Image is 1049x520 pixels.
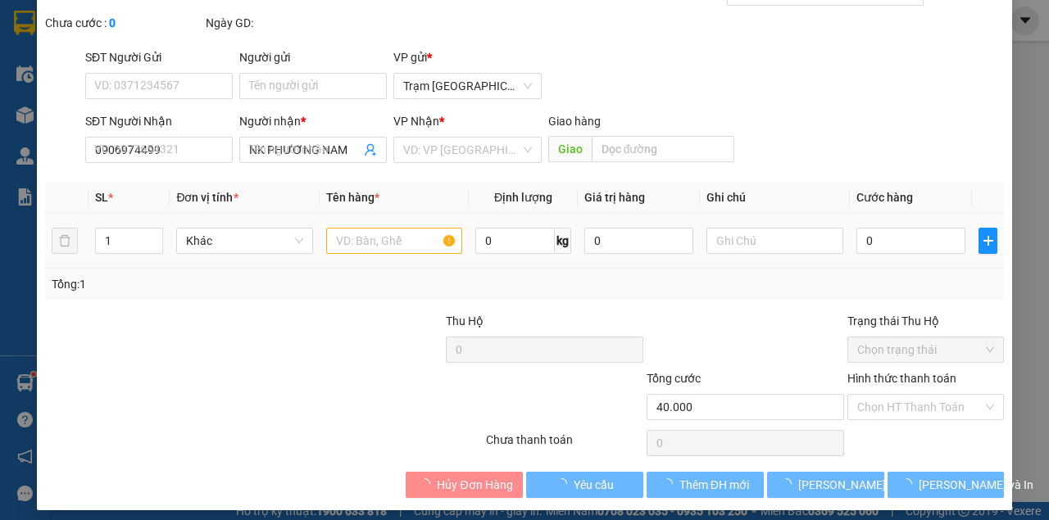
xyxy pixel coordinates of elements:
button: [PERSON_NAME] đổi [767,472,884,498]
th: Ghi chú [700,182,849,214]
span: Thêm ĐH mới [679,476,749,494]
div: SĐT Người Nhận [85,112,233,130]
span: environment [113,109,125,120]
span: loading [661,478,679,490]
div: Người nhận [239,112,387,130]
span: plus [979,234,997,247]
span: Trạm Sài Gòn [403,74,531,98]
span: VP Nhận [393,115,439,128]
span: loading [780,478,798,490]
span: Tên hàng [326,191,379,204]
b: 168 Quản Lộ Phụng Hiệp, Khóm 1 [113,108,210,157]
span: Thu Hộ [446,314,484,328]
div: Tổng: 1 [52,275,406,293]
span: Khác [186,228,302,253]
span: Chọn trạng thái [856,337,994,362]
div: Chưa thanh toán [484,431,645,459]
div: Ngày GD: [206,14,363,32]
span: SL [95,191,108,204]
span: user-add [364,143,377,156]
input: VD: Bàn, Ghế [326,228,462,254]
label: Hình thức thanh toán [847,372,956,385]
button: Hủy Đơn Hàng [406,472,523,498]
span: Yêu cầu [574,476,614,494]
span: Đơn vị tính [176,191,238,204]
b: 0 [109,16,116,29]
span: loading [419,478,437,490]
span: loading [556,478,574,490]
span: [PERSON_NAME] và In [918,476,1033,494]
button: Thêm ĐH mới [647,472,764,498]
li: VP Trạm [GEOGRAPHIC_DATA] [8,70,113,124]
button: Yêu cầu [526,472,643,498]
div: Trạng thái Thu Hộ [847,312,1004,330]
div: SĐT Người Gửi [85,48,233,66]
div: Người gửi [239,48,387,66]
span: Định lượng [494,191,552,204]
span: Giao [547,136,591,162]
div: Chưa cước : [45,14,202,32]
button: plus [979,228,997,254]
input: Dọc đường [591,136,733,162]
span: Hủy Đơn Hàng [437,476,512,494]
span: Giá trị hàng [584,191,645,204]
span: Tổng cước [647,372,701,385]
span: kg [555,228,571,254]
span: loading [900,478,918,490]
li: Xe Khách THẮNG [8,8,238,39]
span: Cước hàng [856,191,912,204]
img: logo.jpg [8,8,66,66]
span: Giao hàng [547,115,600,128]
li: VP BX Đồng Tâm CM [113,70,218,106]
div: VP gửi [393,48,541,66]
button: [PERSON_NAME] và In [887,472,1004,498]
input: Ghi Chú [706,228,842,254]
button: delete [52,228,78,254]
span: [PERSON_NAME] đổi [798,476,904,494]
